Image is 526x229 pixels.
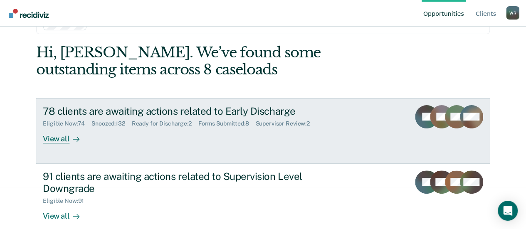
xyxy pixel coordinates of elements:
[198,120,256,127] div: Forms Submitted : 8
[9,9,49,18] img: Recidiviz
[506,6,519,20] div: W R
[43,127,89,143] div: View all
[43,105,335,117] div: 78 clients are awaiting actions related to Early Discharge
[255,120,316,127] div: Supervisor Review : 2
[43,120,91,127] div: Eligible Now : 74
[36,98,490,164] a: 78 clients are awaiting actions related to Early DischargeEligible Now:74Snoozed:132Ready for Dis...
[43,204,89,221] div: View all
[43,170,335,195] div: 91 clients are awaiting actions related to Supervision Level Downgrade
[43,197,91,204] div: Eligible Now : 91
[498,201,518,221] div: Open Intercom Messenger
[91,120,132,127] div: Snoozed : 132
[506,6,519,20] button: Profile dropdown button
[36,44,399,78] div: Hi, [PERSON_NAME]. We’ve found some outstanding items across 8 caseloads
[132,120,198,127] div: Ready for Discharge : 2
